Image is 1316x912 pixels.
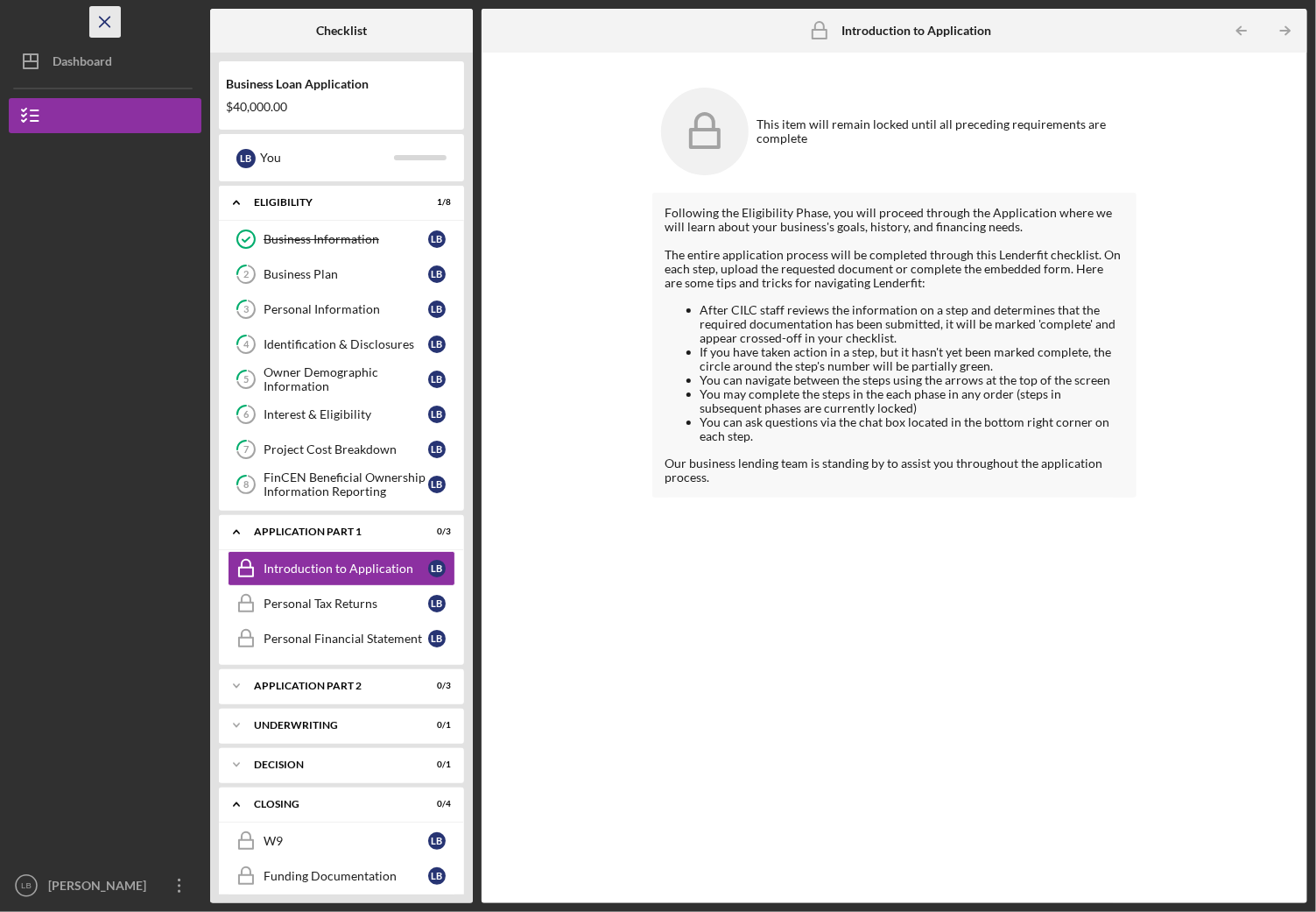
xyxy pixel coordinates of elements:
[264,470,428,498] div: FinCEN Beneficial Ownership Information Reporting
[428,867,446,885] div: L B
[228,327,455,362] a: 4Identification & DisclosuresLB
[264,232,428,246] div: Business Information
[419,681,451,691] div: 0 / 3
[264,302,428,316] div: Personal Information
[254,527,407,537] div: Application Part 1
[264,562,428,576] div: Introduction to Application
[226,100,457,114] div: $40,000.00
[228,467,455,502] a: 8FinCEN Beneficial Ownership Information ReportingLB
[228,586,455,621] a: Personal Tax ReturnsLB
[419,720,451,731] div: 0 / 1
[264,365,428,393] div: Owner Demographic Information
[700,303,1124,345] li: After CILC staff reviews the information on a step and determines that the required documentation...
[254,799,407,809] div: Closing
[757,117,1129,145] div: This item will remain locked until all preceding requirements are complete
[264,442,428,456] div: Project Cost Breakdown
[243,444,250,456] tspan: 7
[243,374,249,385] tspan: 5
[228,257,455,292] a: 2Business PlanLB
[260,143,394,173] div: You
[428,265,446,283] div: L B
[228,551,455,586] a: Introduction to ApplicationLB
[419,760,451,770] div: 0 / 1
[228,824,455,859] a: W9LB
[243,304,249,315] tspan: 3
[243,269,249,280] tspan: 2
[228,222,455,257] a: Business InformationLB
[226,77,457,91] div: Business Loan Application
[228,397,455,432] a: 6Interest & EligibilityLB
[264,337,428,351] div: Identification & Disclosures
[316,24,367,38] b: Checklist
[264,407,428,421] div: Interest & Eligibility
[428,371,446,388] div: L B
[9,44,201,79] button: Dashboard
[700,373,1124,387] li: You can navigate between the steps using the arrows at the top of the screen
[428,406,446,423] div: L B
[228,362,455,397] a: 5Owner Demographic InformationLB
[841,24,991,38] b: Introduction to Application
[428,300,446,318] div: L B
[428,336,446,353] div: L B
[419,527,451,537] div: 0 / 3
[428,832,446,850] div: L B
[264,632,428,646] div: Personal Financial Statement
[264,267,428,281] div: Business Plan
[428,230,446,248] div: L B
[243,339,250,350] tspan: 4
[428,441,446,458] div: L B
[419,799,451,809] div: 0 / 4
[254,720,407,731] div: Underwriting
[9,868,201,903] button: LB[PERSON_NAME]
[428,595,446,612] div: L B
[254,681,407,691] div: Application Part 2
[419,197,451,208] div: 1 / 8
[264,869,428,883] div: Funding Documentation
[700,345,1124,373] li: If you have taken action in a step, but it hasn't yet been marked complete, the circle around the...
[44,868,158,908] div: [PERSON_NAME]
[264,597,428,611] div: Personal Tax Returns
[228,621,455,656] a: Personal Financial StatementLB
[665,206,1124,484] div: Following the Eligibility Phase, you will proceed through the Application where we will learn abo...
[700,415,1124,443] li: You can ask questions via the chat box located in the bottom right corner on each step.
[264,834,428,848] div: W9
[236,149,256,168] div: L B
[53,44,112,83] div: Dashboard
[428,476,446,493] div: L B
[243,479,249,491] tspan: 8
[254,197,407,208] div: Eligibility
[243,409,250,421] tspan: 6
[254,760,407,770] div: Decision
[228,432,455,467] a: 7Project Cost BreakdownLB
[700,387,1124,415] li: You may complete the steps in the each phase in any order (steps in subsequent phases are current...
[228,859,455,894] a: Funding DocumentationLB
[428,560,446,577] div: L B
[228,292,455,327] a: 3Personal InformationLB
[428,630,446,647] div: L B
[21,881,32,891] text: LB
